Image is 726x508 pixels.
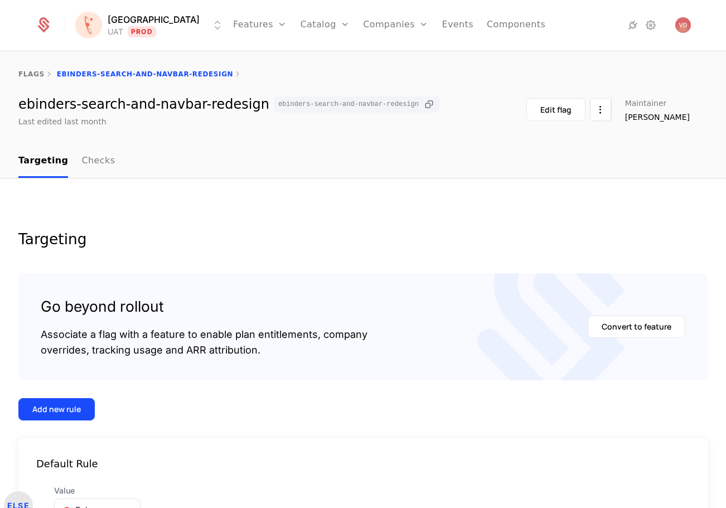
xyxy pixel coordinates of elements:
[18,116,107,127] div: Last edited last month
[108,26,123,37] div: UAT
[278,101,419,108] span: ebinders-search-and-navbar-redesign
[79,13,224,37] button: Select environment
[18,145,68,178] a: Targeting
[108,13,200,26] span: [GEOGRAPHIC_DATA]
[41,296,367,318] div: Go beyond rollout
[18,145,115,178] ul: Choose Sub Page
[625,112,690,123] span: [PERSON_NAME]
[32,404,81,415] div: Add new rule
[626,18,640,32] a: Integrations
[526,98,585,121] button: Edit flag
[18,232,708,246] div: Targeting
[18,456,708,472] div: Default Rule
[18,96,439,113] div: ebinders-search-and-navbar-redesign
[18,145,708,178] nav: Main
[81,145,115,178] a: Checks
[590,98,611,121] button: Select action
[675,17,691,33] button: Open user button
[540,104,572,115] div: Edit flag
[75,12,102,38] img: Florence
[18,70,45,78] a: flags
[41,327,367,358] div: Associate a flag with a feature to enable plan entitlements, company overrides, tracking usage an...
[644,18,657,32] a: Settings
[625,99,667,107] span: Maintainer
[128,26,156,37] span: Prod
[18,398,95,420] button: Add new rule
[54,485,141,496] span: Value
[675,17,691,33] img: Vasilije Dolic
[588,316,685,338] button: Convert to feature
